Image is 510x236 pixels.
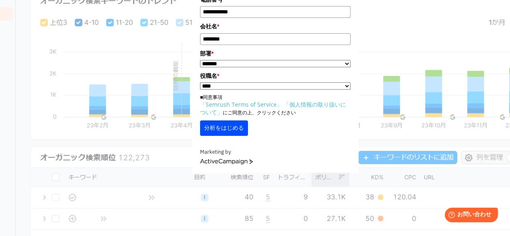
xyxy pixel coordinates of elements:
label: 会社名 [200,22,351,31]
label: 役職名 [200,71,351,80]
a: 「個人情報の取り扱いについて」 [200,101,346,116]
div: Marketing by [200,148,351,157]
label: 部署 [200,49,351,58]
iframe: Help widget launcher [438,204,501,227]
p: ■同意事項 にご同意の上、クリックください [200,94,351,116]
button: 分析をはじめる [200,120,248,136]
a: 「Semrush Terms of Service」 [200,101,282,108]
